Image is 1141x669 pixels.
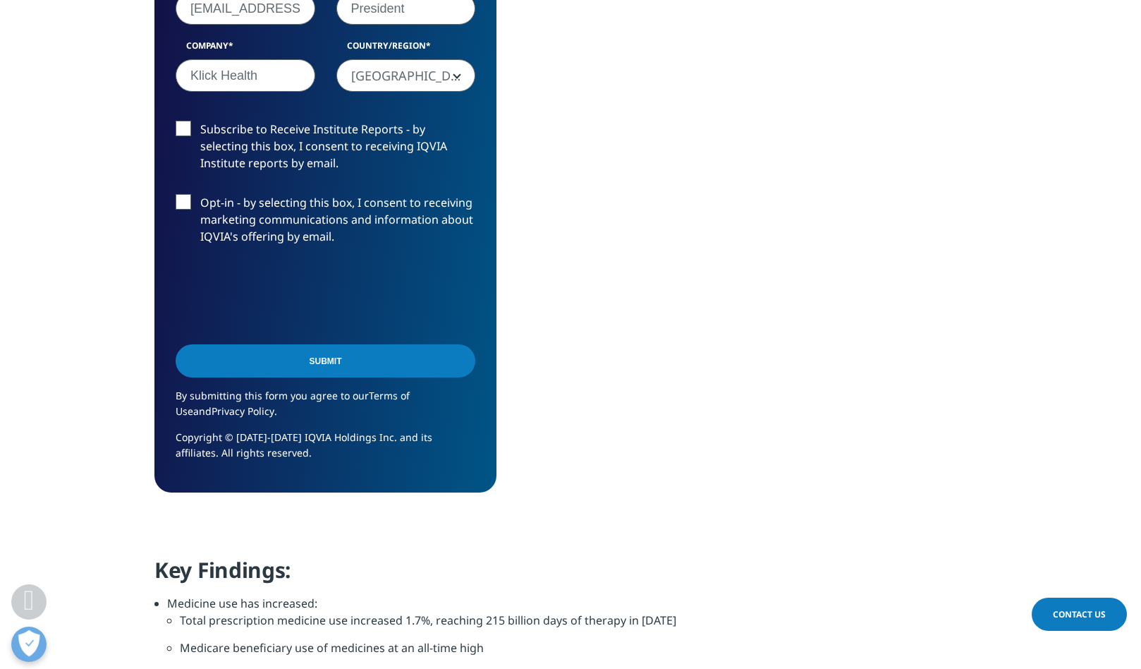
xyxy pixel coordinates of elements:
[154,556,987,595] h4: Key Findings:
[176,267,390,323] iframe: reCAPTCHA
[212,404,274,418] a: Privacy Policy
[176,40,315,59] label: Company
[337,60,475,92] span: United States
[180,612,987,639] li: Total prescription medicine use increased 1.7%, reaching 215 billion days of therapy in [DATE]
[176,344,475,378] input: Submit
[176,121,475,179] label: Subscribe to Receive Institute Reports - by selecting this box, I consent to receiving IQVIA Inst...
[11,627,47,662] button: Open Preferences
[176,194,475,253] label: Opt-in - by selecting this box, I consent to receiving marketing communications and information a...
[1032,598,1127,631] a: Contact Us
[336,59,476,92] span: United States
[336,40,476,59] label: Country/Region
[1053,608,1106,620] span: Contact Us
[176,430,475,471] p: Copyright © [DATE]-[DATE] IQVIA Holdings Inc. and its affiliates. All rights reserved.
[176,388,475,430] p: By submitting this form you agree to our and .
[180,639,987,667] li: Medicare beneficiary use of medicines at an all-time high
